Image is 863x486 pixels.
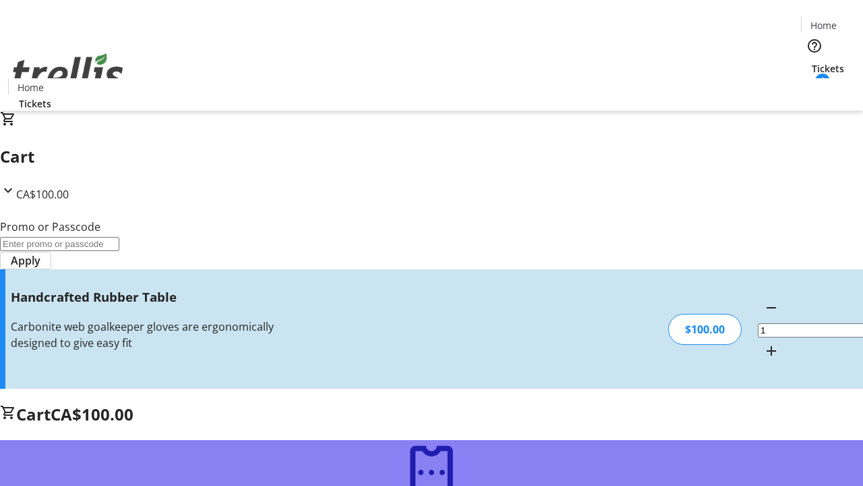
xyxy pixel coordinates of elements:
span: Home [810,18,837,32]
span: Tickets [812,61,844,76]
span: Apply [11,252,40,269]
span: CA$100.00 [51,403,133,425]
button: Cart [801,76,828,103]
span: Home [18,80,44,94]
a: Home [802,18,845,32]
img: Orient E2E Organization A7xwv2QK2t's Logo [8,38,128,106]
button: Increment by one [758,337,785,364]
h3: Handcrafted Rubber Table [11,288,305,306]
div: Carbonite web goalkeeper gloves are ergonomically designed to give easy fit [11,319,305,351]
a: Tickets [801,61,855,76]
a: Home [9,80,52,94]
span: Tickets [19,97,51,111]
button: Decrement by one [758,294,785,321]
div: $100.00 [668,314,742,345]
span: CA$100.00 [16,187,69,202]
button: Help [801,32,828,59]
a: Tickets [8,97,62,111]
